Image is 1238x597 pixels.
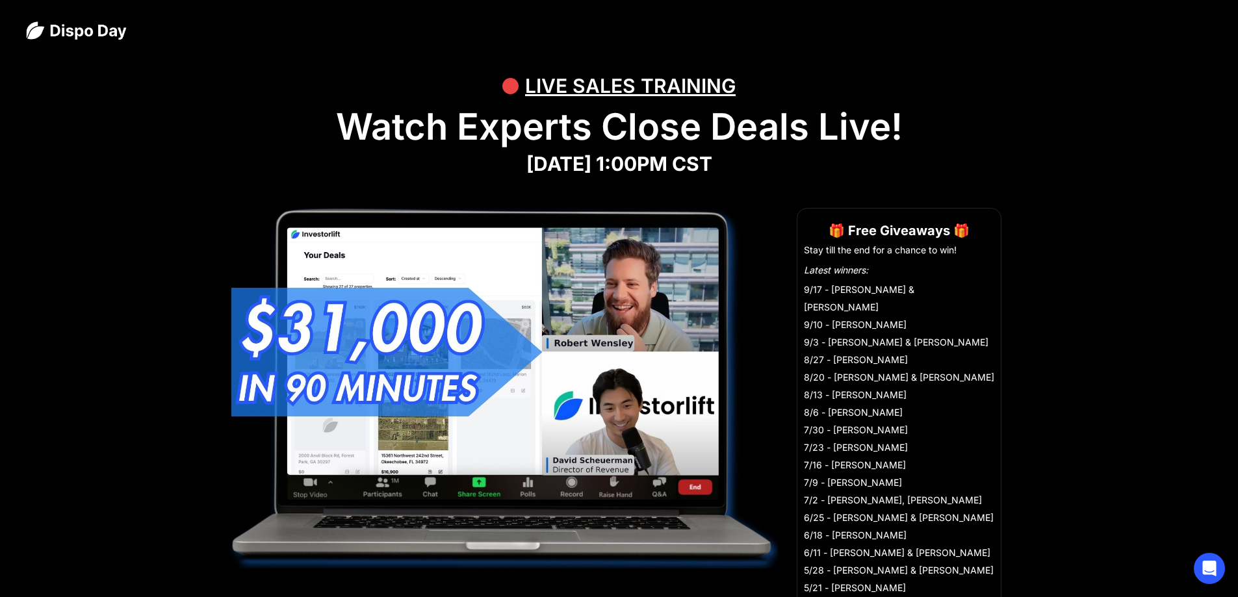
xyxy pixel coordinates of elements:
strong: [DATE] 1:00PM CST [526,152,712,175]
li: Stay till the end for a chance to win! [804,244,994,257]
strong: 🎁 Free Giveaways 🎁 [829,223,970,238]
em: Latest winners: [804,264,868,275]
h1: Watch Experts Close Deals Live! [26,105,1212,149]
div: LIVE SALES TRAINING [525,66,736,105]
div: Open Intercom Messenger [1194,553,1225,584]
